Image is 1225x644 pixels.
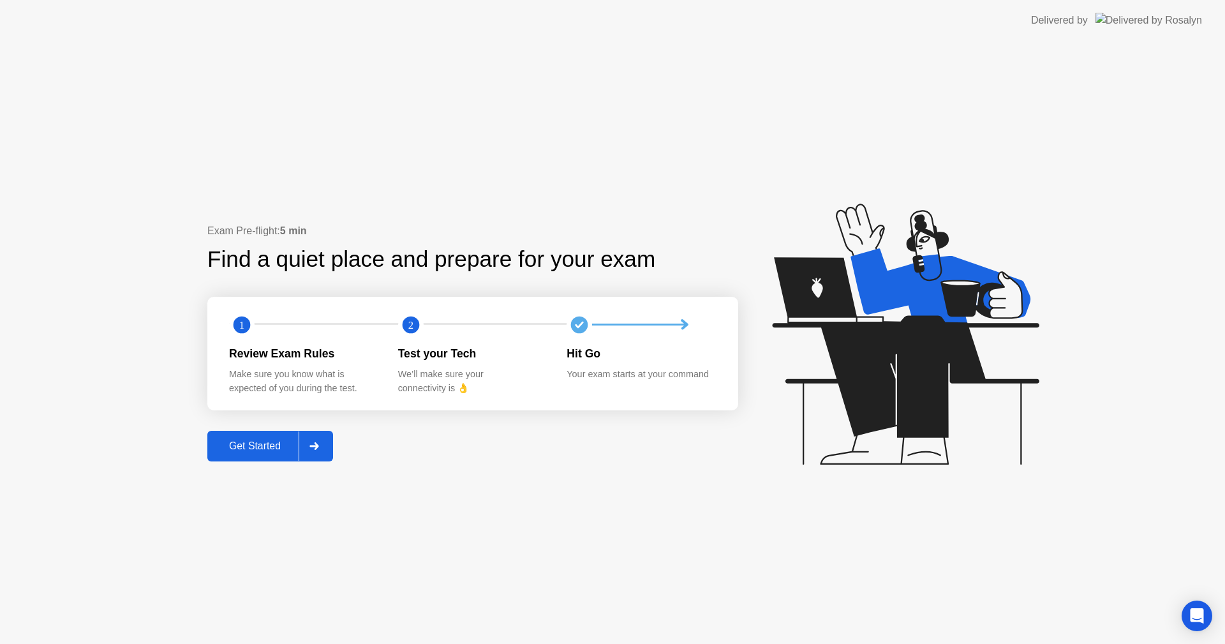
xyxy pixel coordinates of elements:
div: Exam Pre-flight: [207,223,738,239]
div: We’ll make sure your connectivity is 👌 [398,368,547,395]
div: Review Exam Rules [229,345,378,362]
div: Your exam starts at your command [567,368,715,382]
div: Make sure you know what is expected of you during the test. [229,368,378,395]
img: Delivered by Rosalyn [1095,13,1202,27]
div: Find a quiet place and prepare for your exam [207,243,657,276]
div: Hit Go [567,345,715,362]
text: 1 [239,318,244,331]
text: 2 [408,318,413,331]
div: Test your Tech [398,345,547,362]
b: 5 min [280,225,307,236]
div: Get Started [211,440,299,452]
button: Get Started [207,431,333,461]
div: Open Intercom Messenger [1182,601,1212,631]
div: Delivered by [1031,13,1088,28]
